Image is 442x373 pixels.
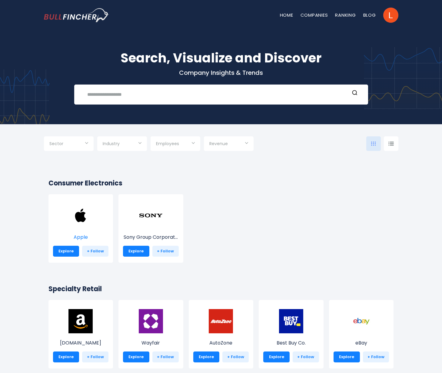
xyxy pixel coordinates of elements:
[44,8,109,22] img: bullfincher logo
[44,69,398,77] p: Company Insights & Trends
[44,48,398,68] h1: Search, Visualize and Discover
[103,139,141,150] input: Selection
[123,215,179,241] a: Sony Group Corporat...
[334,339,389,347] p: eBay
[334,320,389,347] a: eBay
[152,351,179,362] a: + Follow
[53,320,109,347] a: [DOMAIN_NAME]
[209,139,248,150] input: Selection
[53,215,109,241] a: Apple
[68,203,93,228] img: AAPL.png
[139,203,163,228] img: SONY.png
[103,141,120,146] span: Industry
[53,234,109,241] p: Apple
[48,178,394,188] h2: Consumer Electronics
[280,12,293,18] a: Home
[139,309,163,333] img: W.png
[279,309,303,333] img: BBY.png
[48,284,394,294] h2: Specialty Retail
[123,339,179,347] p: Wayfair
[363,12,376,18] a: Blog
[193,320,249,347] a: AutoZone
[156,141,179,146] span: Employees
[68,309,93,333] img: AMZN.png
[293,351,319,362] a: + Follow
[82,351,108,362] a: + Follow
[363,351,389,362] a: + Follow
[123,246,149,257] a: Explore
[152,246,179,257] a: + Follow
[335,12,356,18] a: Ranking
[53,339,109,347] p: Amazon.com
[82,246,108,257] a: + Follow
[388,142,394,146] img: icon-comp-list-view.svg
[53,246,79,257] a: Explore
[209,141,228,146] span: Revenue
[123,351,149,362] a: Explore
[49,139,88,150] input: Selection
[49,141,63,146] span: Sector
[156,139,195,150] input: Selection
[263,351,290,362] a: Explore
[349,309,374,333] img: EBAY.png
[222,351,249,362] a: + Follow
[301,12,328,18] a: Companies
[351,90,359,98] button: Search
[44,8,109,22] a: Go to homepage
[263,320,319,347] a: Best Buy Co.
[53,351,79,362] a: Explore
[209,309,233,333] img: AZO.png
[334,351,360,362] a: Explore
[193,351,220,362] a: Explore
[123,234,179,241] p: Sony Group Corporation
[193,339,249,347] p: AutoZone
[123,320,179,347] a: Wayfair
[263,339,319,347] p: Best Buy Co.
[371,142,376,146] img: icon-comp-grid.svg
